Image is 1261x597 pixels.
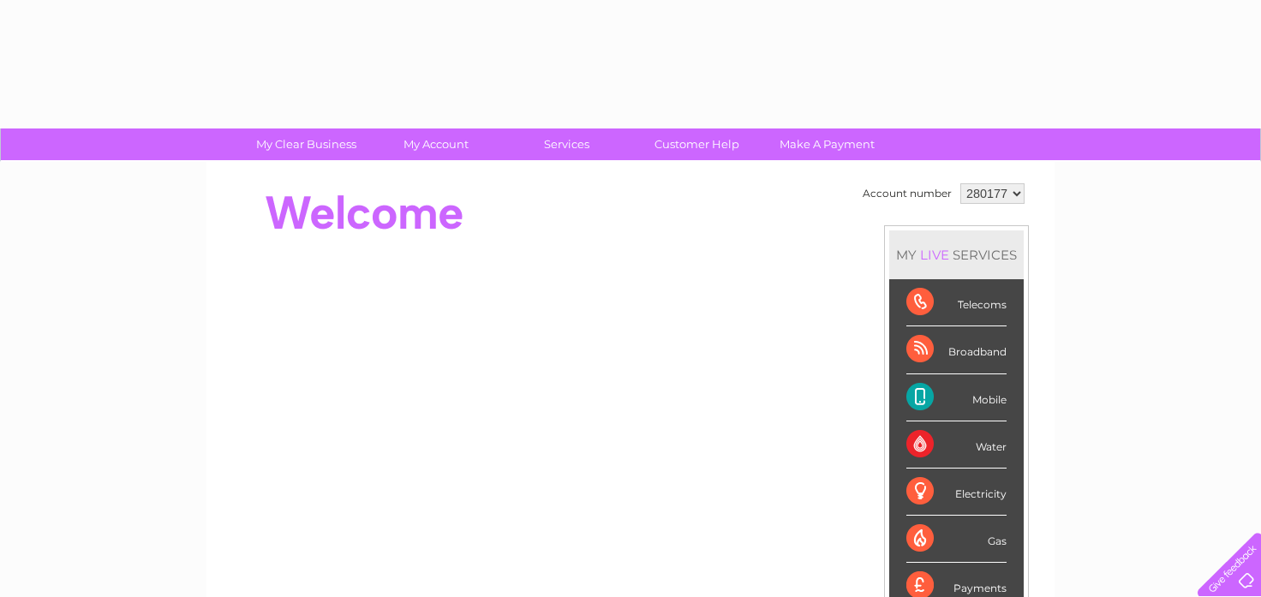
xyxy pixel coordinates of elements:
div: LIVE [917,247,953,263]
div: Telecoms [906,279,1007,326]
div: Mobile [906,374,1007,421]
a: My Account [366,128,507,160]
div: Electricity [906,469,1007,516]
a: My Clear Business [236,128,377,160]
div: Gas [906,516,1007,563]
td: Account number [858,179,956,208]
div: Broadband [906,326,1007,373]
a: Customer Help [626,128,768,160]
a: Make A Payment [756,128,898,160]
div: MY SERVICES [889,230,1024,279]
a: Services [496,128,637,160]
div: Water [906,421,1007,469]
